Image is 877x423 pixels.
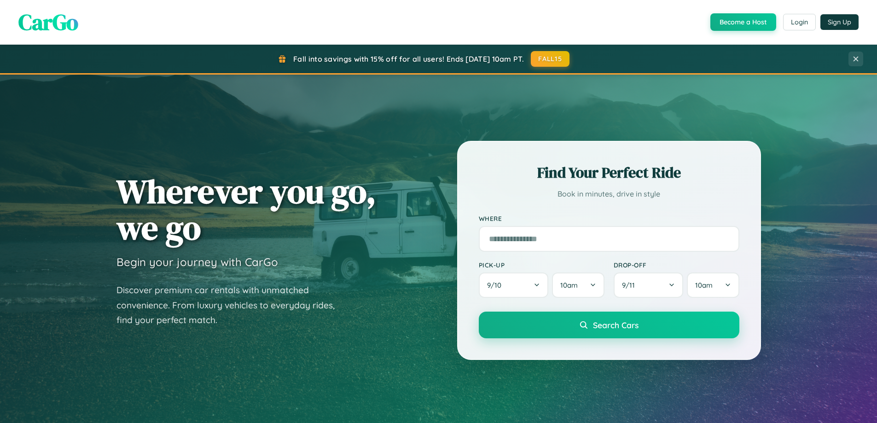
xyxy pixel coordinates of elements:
[18,7,78,37] span: CarGo
[479,187,739,201] p: Book in minutes, drive in style
[710,13,776,31] button: Become a Host
[783,14,816,30] button: Login
[293,54,524,64] span: Fall into savings with 15% off for all users! Ends [DATE] 10am PT.
[479,312,739,338] button: Search Cars
[479,261,604,269] label: Pick-up
[593,320,639,330] span: Search Cars
[622,281,639,290] span: 9 / 11
[614,261,739,269] label: Drop-off
[695,281,713,290] span: 10am
[479,272,549,298] button: 9/10
[531,51,569,67] button: FALL15
[487,281,506,290] span: 9 / 10
[116,283,347,328] p: Discover premium car rentals with unmatched convenience. From luxury vehicles to everyday rides, ...
[687,272,739,298] button: 10am
[552,272,604,298] button: 10am
[479,162,739,183] h2: Find Your Perfect Ride
[479,214,739,222] label: Where
[820,14,859,30] button: Sign Up
[560,281,578,290] span: 10am
[614,272,684,298] button: 9/11
[116,173,376,246] h1: Wherever you go, we go
[116,255,278,269] h3: Begin your journey with CarGo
